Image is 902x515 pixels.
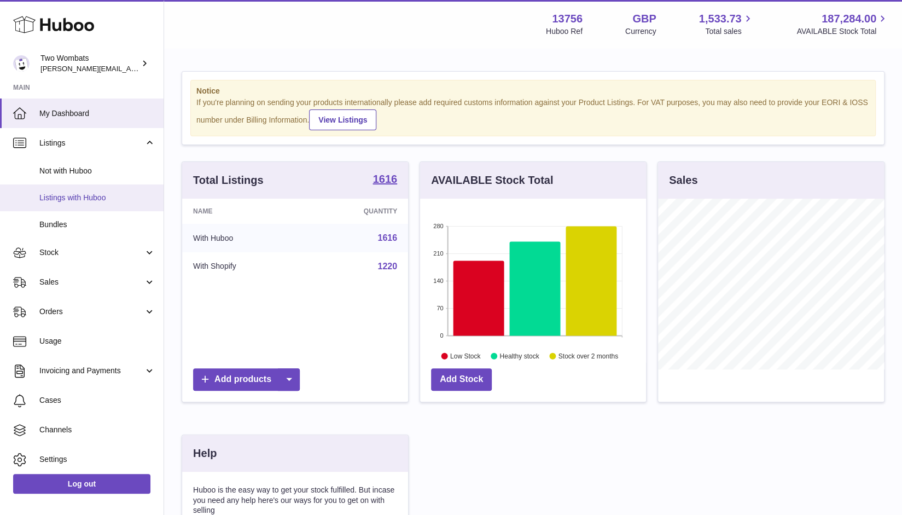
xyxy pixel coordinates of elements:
[377,233,397,242] a: 1616
[699,11,754,37] a: 1,533.73 Total sales
[39,166,155,176] span: Not with Huboo
[433,250,443,257] text: 210
[182,199,304,224] th: Name
[822,11,876,26] span: 187,284.00
[39,219,155,230] span: Bundles
[193,173,264,188] h3: Total Listings
[705,26,754,37] span: Total sales
[431,173,553,188] h3: AVAILABLE Stock Total
[499,352,539,360] text: Healthy stock
[39,277,144,287] span: Sales
[437,305,443,311] text: 70
[39,395,155,406] span: Cases
[625,26,656,37] div: Currency
[193,368,300,391] a: Add products
[39,138,144,148] span: Listings
[39,108,155,119] span: My Dashboard
[632,11,656,26] strong: GBP
[796,11,889,37] a: 187,284.00 AVAILABLE Stock Total
[552,11,583,26] strong: 13756
[309,109,376,130] a: View Listings
[669,173,697,188] h3: Sales
[433,277,443,284] text: 140
[182,224,304,252] td: With Huboo
[196,86,870,96] strong: Notice
[433,223,443,229] text: 280
[431,368,492,391] a: Add Stock
[13,474,150,494] a: Log out
[40,53,139,74] div: Two Wombats
[373,173,398,184] strong: 1616
[39,336,155,346] span: Usage
[304,199,408,224] th: Quantity
[440,332,443,339] text: 0
[39,306,144,317] span: Orders
[546,26,583,37] div: Huboo Ref
[193,446,217,461] h3: Help
[39,454,155,465] span: Settings
[377,262,397,271] a: 1220
[558,352,618,360] text: Stock over 2 months
[182,252,304,281] td: With Shopify
[13,55,30,72] img: adam.randall@twowombats.com
[450,352,481,360] text: Low Stock
[39,366,144,376] span: Invoicing and Payments
[39,247,144,258] span: Stock
[40,64,278,73] span: [PERSON_NAME][EMAIL_ADDRESS][PERSON_NAME][DOMAIN_NAME]
[796,26,889,37] span: AVAILABLE Stock Total
[196,97,870,130] div: If you're planning on sending your products internationally please add required customs informati...
[373,173,398,187] a: 1616
[699,11,742,26] span: 1,533.73
[39,193,155,203] span: Listings with Huboo
[39,425,155,435] span: Channels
